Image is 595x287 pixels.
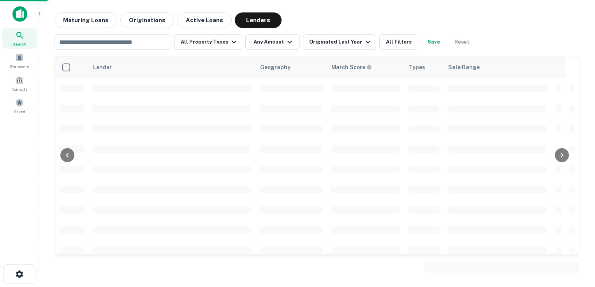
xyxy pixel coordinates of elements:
[448,63,480,72] div: Sale Range
[12,6,27,22] img: capitalize-icon.png
[421,34,446,50] button: Save your search to get updates of matches that match your search criteria.
[2,73,37,94] a: Contacts
[255,56,327,78] th: Geography
[120,12,174,28] button: Originations
[88,56,255,78] th: Lender
[303,34,376,50] button: Originated Last Year
[12,41,26,47] span: Search
[55,12,117,28] button: Maturing Loans
[331,63,372,72] div: Capitalize uses an advanced AI algorithm to match your search with the best lender. The match sco...
[177,12,232,28] button: Active Loans
[556,225,595,262] iframe: Chat Widget
[327,56,404,78] th: Capitalize uses an advanced AI algorithm to match your search with the best lender. The match sco...
[260,63,290,72] div: Geography
[2,50,37,71] a: Borrowers
[409,63,425,72] div: Types
[12,86,27,92] span: Contacts
[444,56,551,78] th: Sale Range
[449,34,474,50] button: Reset
[245,34,300,50] button: Any Amount
[404,56,444,78] th: Types
[379,34,418,50] button: All Filters
[2,95,37,116] a: Saved
[174,34,242,50] button: All Property Types
[10,63,29,70] span: Borrowers
[331,63,370,72] h6: Match Score
[235,12,282,28] button: Lenders
[14,108,25,115] span: Saved
[2,28,37,49] a: Search
[309,37,373,47] div: Originated Last Year
[93,63,112,72] div: Lender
